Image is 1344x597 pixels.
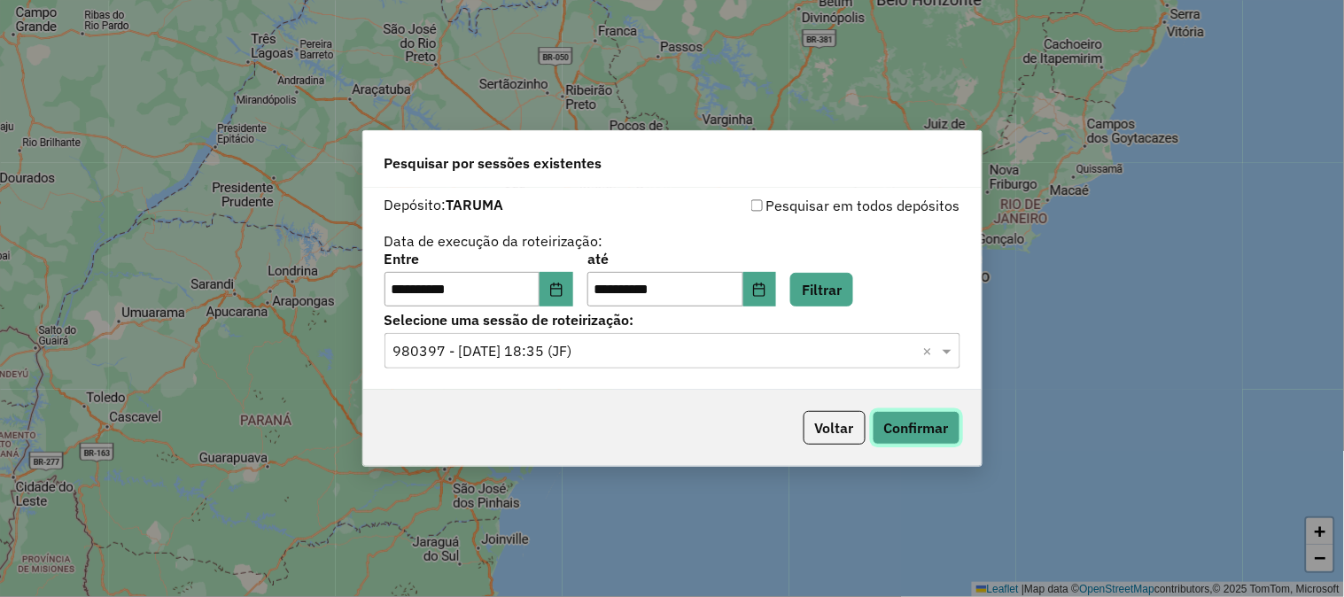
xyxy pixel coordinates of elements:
[804,411,866,445] button: Voltar
[385,194,504,215] label: Depósito:
[743,272,777,307] button: Choose Date
[540,272,573,307] button: Choose Date
[587,248,776,269] label: até
[447,196,504,213] strong: TARUMA
[385,248,573,269] label: Entre
[385,152,602,174] span: Pesquisar por sessões existentes
[790,273,853,306] button: Filtrar
[672,195,960,216] div: Pesquisar em todos depósitos
[385,230,603,252] label: Data de execução da roteirização:
[923,340,938,361] span: Clear all
[385,309,960,330] label: Selecione uma sessão de roteirização:
[873,411,960,445] button: Confirmar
